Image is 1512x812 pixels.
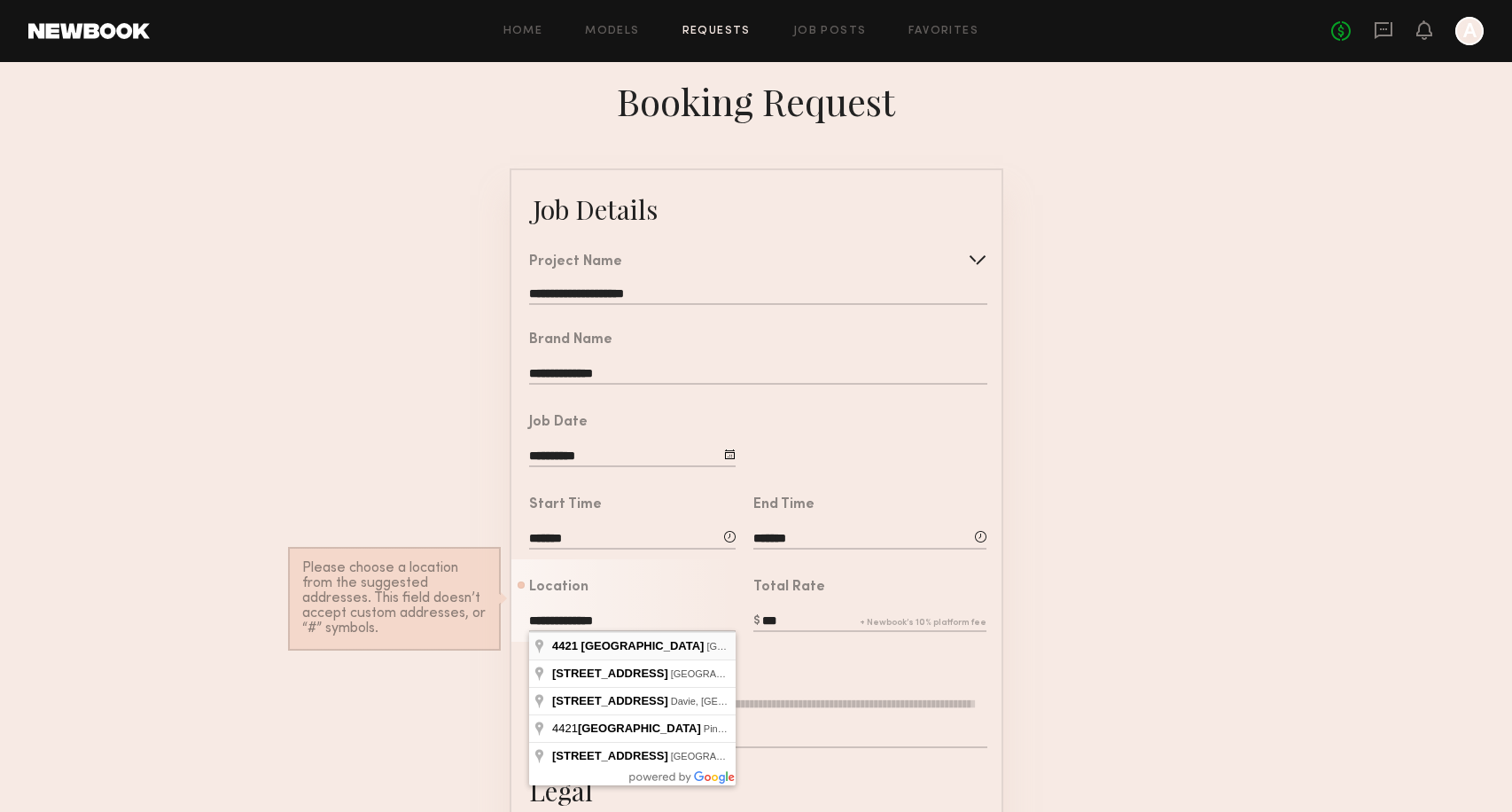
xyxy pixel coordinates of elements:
div: Please choose a location from the suggested addresses. This field doesn’t accept custom addresses... [302,561,487,636]
div: Project Name [529,255,622,269]
div: Start Time [529,498,602,512]
a: A [1455,17,1484,45]
a: Requests [682,26,751,37]
span: 4421 [552,722,704,735]
span: [GEOGRAPHIC_DATA], [GEOGRAPHIC_DATA], [GEOGRAPHIC_DATA] [671,668,986,679]
div: Brand Name [529,333,612,347]
span: 4421 [552,639,578,652]
a: Job Posts [793,26,867,37]
span: [GEOGRAPHIC_DATA] [578,722,701,735]
span: [GEOGRAPHIC_DATA] [581,639,705,652]
span: [STREET_ADDRESS] [552,749,668,762]
span: Davie, [GEOGRAPHIC_DATA], [GEOGRAPHIC_DATA] [671,696,909,707]
div: Booking Request [617,76,895,126]
span: [GEOGRAPHIC_DATA], [GEOGRAPHIC_DATA], [GEOGRAPHIC_DATA] [671,751,986,761]
span: [STREET_ADDRESS] [552,667,668,680]
div: Job Details [533,191,658,227]
a: Favorites [908,26,978,37]
div: Total Rate [753,581,825,595]
div: Job Date [529,416,588,430]
span: [STREET_ADDRESS] [552,694,668,707]
a: Home [503,26,543,37]
div: Location [529,581,588,595]
span: [GEOGRAPHIC_DATA], [GEOGRAPHIC_DATA], [GEOGRAPHIC_DATA] [706,641,1022,652]
div: End Time [753,498,814,512]
a: Models [585,26,639,37]
span: Pinecrest, [GEOGRAPHIC_DATA], [GEOGRAPHIC_DATA] [704,723,958,734]
div: Legal [529,773,593,808]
